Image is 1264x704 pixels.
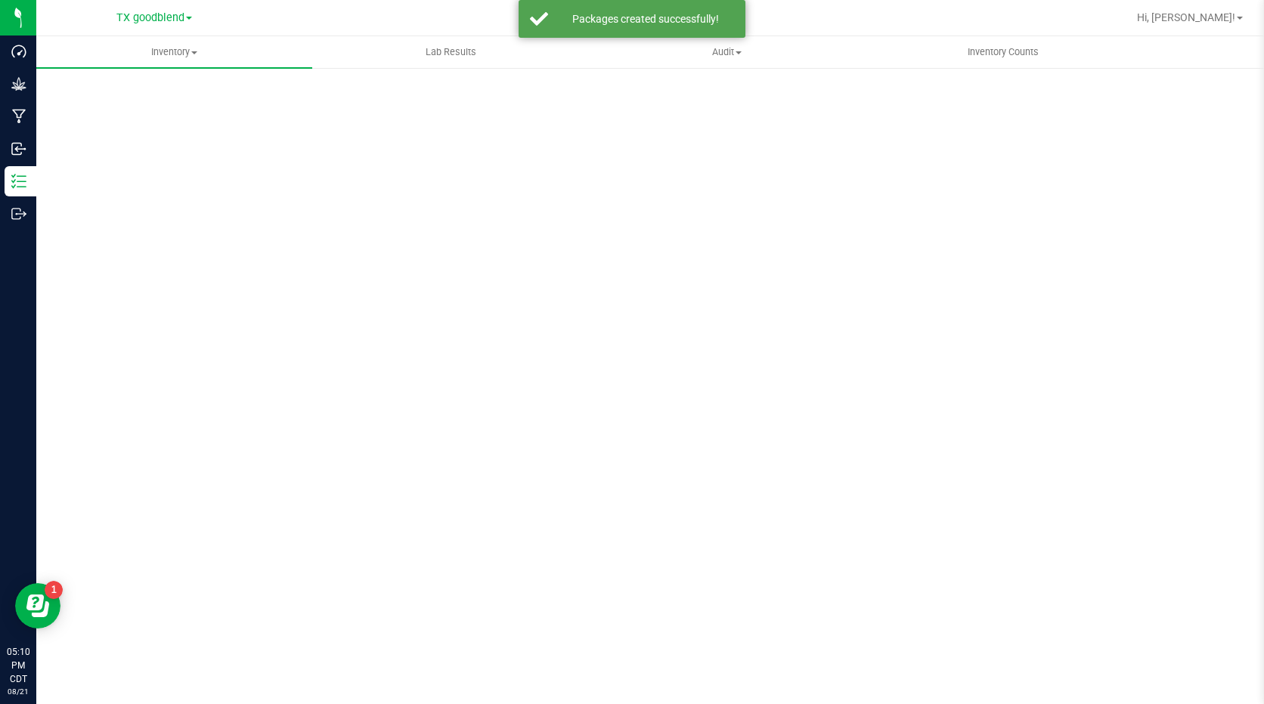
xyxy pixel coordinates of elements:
[15,583,60,628] iframe: Resource center
[36,45,312,59] span: Inventory
[11,109,26,124] inline-svg: Manufacturing
[11,44,26,59] inline-svg: Dashboard
[11,76,26,91] inline-svg: Grow
[590,45,864,59] span: Audit
[45,581,63,599] iframe: Resource center unread badge
[405,45,497,59] span: Lab Results
[11,174,26,189] inline-svg: Inventory
[116,11,184,24] span: TX goodblend
[312,36,588,68] a: Lab Results
[947,45,1059,59] span: Inventory Counts
[7,686,29,697] p: 08/21
[589,36,865,68] a: Audit
[11,206,26,221] inline-svg: Outbound
[7,645,29,686] p: 05:10 PM CDT
[556,11,734,26] div: Packages created successfully!
[865,36,1141,68] a: Inventory Counts
[11,141,26,156] inline-svg: Inbound
[36,36,312,68] a: Inventory
[1137,11,1235,23] span: Hi, [PERSON_NAME]!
